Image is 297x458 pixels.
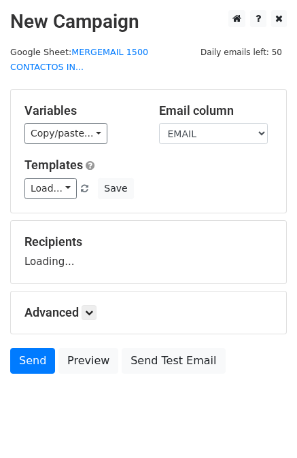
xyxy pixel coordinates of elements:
[196,47,287,57] a: Daily emails left: 50
[24,103,139,118] h5: Variables
[58,348,118,374] a: Preview
[10,348,55,374] a: Send
[24,305,273,320] h5: Advanced
[159,103,273,118] h5: Email column
[122,348,225,374] a: Send Test Email
[98,178,133,199] button: Save
[10,47,148,73] a: MERGEMAIL 1500 CONTACTOS IN...
[24,234,273,270] div: Loading...
[196,45,287,60] span: Daily emails left: 50
[10,10,287,33] h2: New Campaign
[24,158,83,172] a: Templates
[10,47,148,73] small: Google Sheet:
[24,234,273,249] h5: Recipients
[24,178,77,199] a: Load...
[24,123,107,144] a: Copy/paste...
